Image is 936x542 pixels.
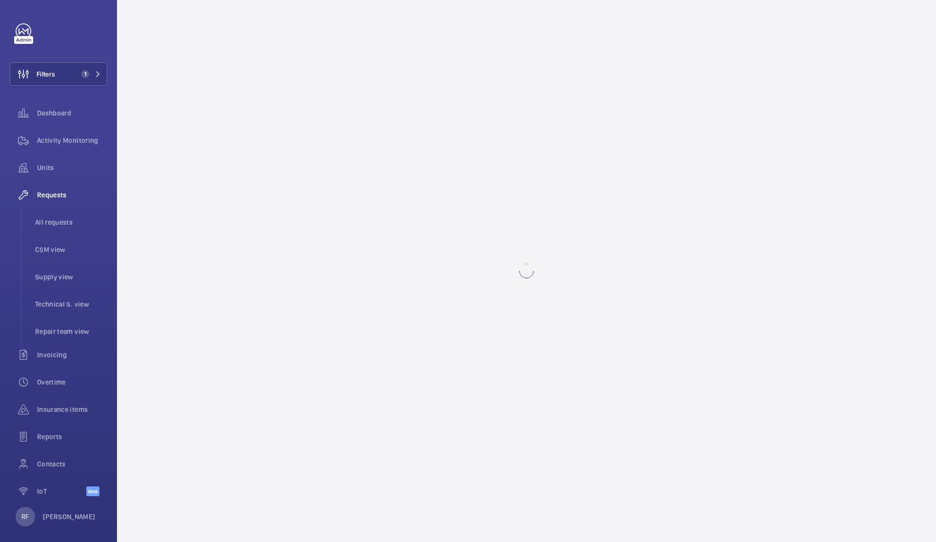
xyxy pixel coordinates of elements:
[21,512,29,522] p: RF
[37,108,107,118] span: Dashboard
[37,432,107,442] span: Reports
[37,377,107,387] span: Overtime
[35,245,107,254] span: CSM view
[37,405,107,414] span: Insurance items
[43,512,96,522] p: [PERSON_NAME]
[35,299,107,309] span: Technical S. view
[37,190,107,200] span: Requests
[37,486,86,496] span: IoT
[37,459,107,469] span: Contacts
[37,135,107,145] span: Activity Monitoring
[37,350,107,360] span: Invoicing
[35,217,107,227] span: All requests
[37,69,55,79] span: Filters
[35,327,107,336] span: Repair team view
[81,70,89,78] span: 1
[37,163,107,173] span: Units
[86,486,99,496] span: Beta
[10,62,107,86] button: Filters1
[35,272,107,282] span: Supply view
